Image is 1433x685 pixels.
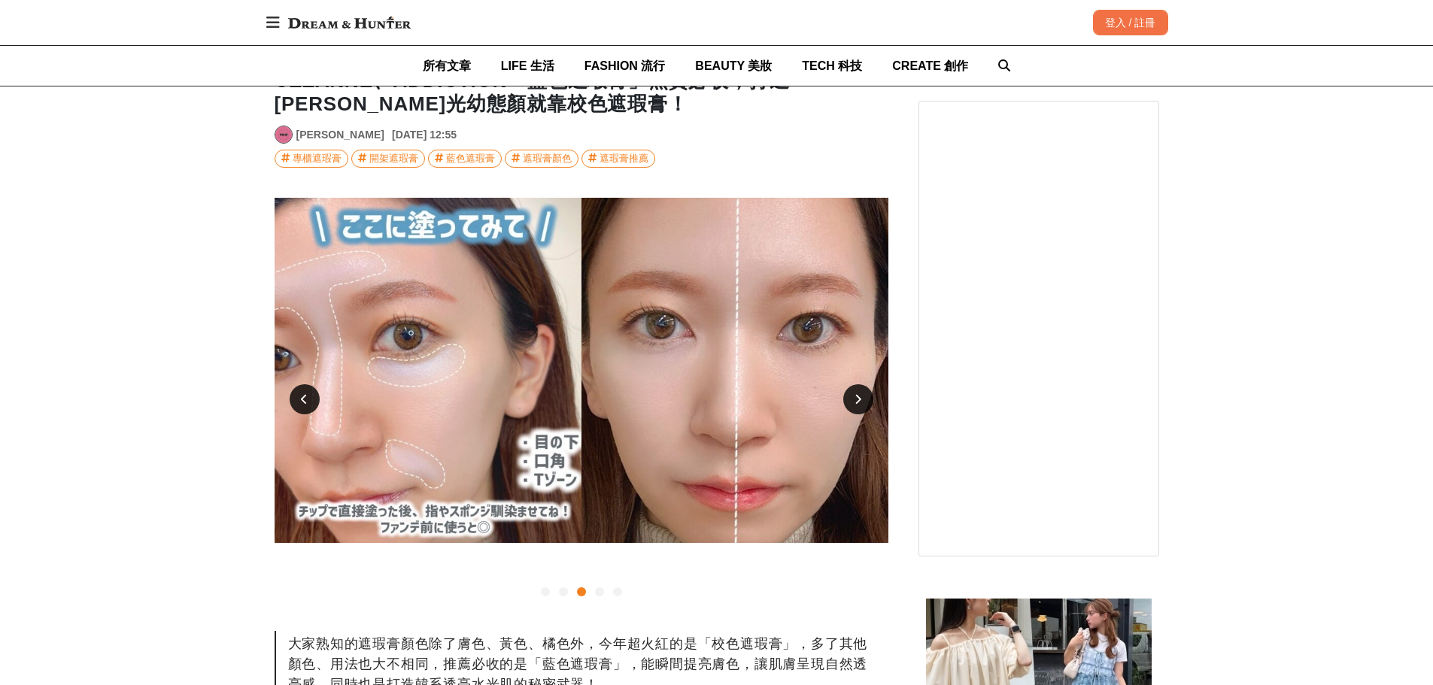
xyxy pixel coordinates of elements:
[505,150,578,168] a: 遮瑕膏顏色
[892,46,968,86] a: CREATE 創作
[600,150,648,167] div: 遮瑕膏推薦
[501,46,554,86] a: LIFE 生活
[695,59,772,72] span: BEAUTY 美妝
[892,59,968,72] span: CREATE 創作
[584,59,666,72] span: FASHION 流行
[392,127,457,143] div: [DATE] 12:55
[428,150,502,168] a: 藍色遮瑕膏
[581,150,655,168] a: 遮瑕膏推薦
[501,59,554,72] span: LIFE 生活
[275,126,292,143] img: Avatar
[695,46,772,86] a: BEAUTY 美妝
[296,127,384,143] a: [PERSON_NAME]
[275,126,293,144] a: Avatar
[584,46,666,86] a: FASHION 流行
[275,150,348,168] a: 專櫃遮瑕膏
[293,150,342,167] div: 專櫃遮瑕膏
[423,46,471,86] a: 所有文章
[1093,10,1168,35] div: 登入 / 註冊
[523,150,572,167] div: 遮瑕膏顏色
[369,150,418,167] div: 開架遮瑕膏
[351,150,425,168] a: 開架遮瑕膏
[281,9,418,36] img: Dream & Hunter
[275,69,888,116] h1: CEZANNE、ADDICTION「藍色遮瑕膏」熱賣必收，打造[PERSON_NAME]光幼態顏就靠校色遮瑕膏！
[275,198,888,543] img: e2974757-5634-41ac-9587-97d1f98985d5.jpg
[446,150,495,167] div: 藍色遮瑕膏
[423,59,471,72] span: 所有文章
[802,59,862,72] span: TECH 科技
[802,46,862,86] a: TECH 科技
